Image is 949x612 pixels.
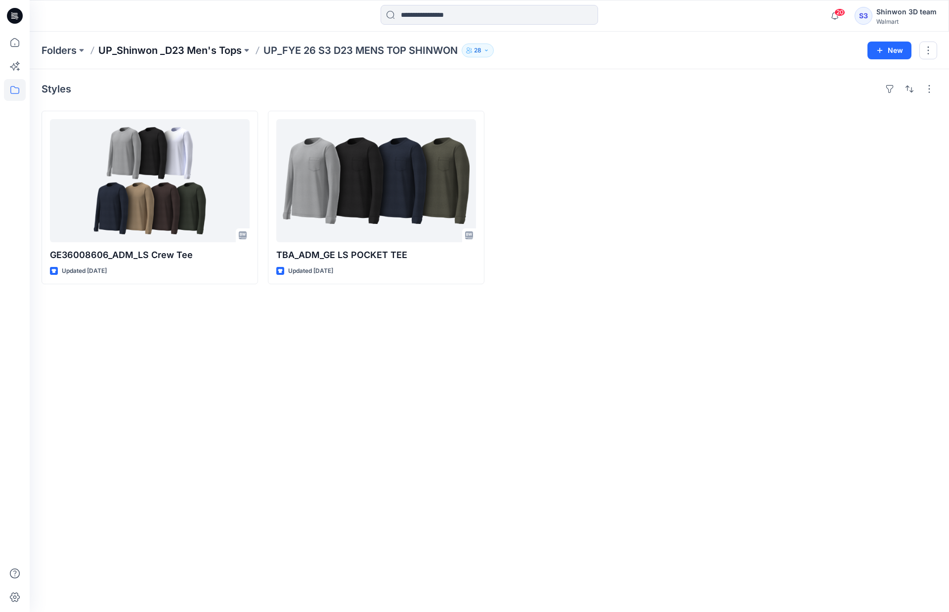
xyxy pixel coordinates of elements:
[98,44,242,57] a: UP_Shinwon _D23 Men's Tops
[288,266,333,276] p: Updated [DATE]
[263,44,458,57] p: UP_FYE 26 S3 D23 MENS TOP SHINWON
[276,248,476,262] p: TBA_ADM_GE LS POCKET TEE
[276,119,476,242] a: TBA_ADM_GE LS POCKET TEE
[50,119,250,242] a: GE36008606_ADM_LS Crew Tee
[462,44,494,57] button: 28
[855,7,872,25] div: S3
[42,83,71,95] h4: Styles
[474,45,481,56] p: 28
[42,44,77,57] a: Folders
[867,42,911,59] button: New
[50,248,250,262] p: GE36008606_ADM_LS Crew Tee
[876,18,937,25] div: Walmart
[62,266,107,276] p: Updated [DATE]
[876,6,937,18] div: Shinwon 3D team
[834,8,845,16] span: 20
